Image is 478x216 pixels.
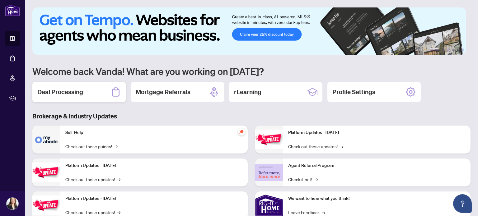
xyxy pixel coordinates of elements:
[32,65,471,77] h1: Welcome back Vanda! What are you working on [DATE]?
[457,48,459,51] button: 5
[65,195,243,202] p: Platform Updates - [DATE]
[462,48,464,51] button: 6
[238,128,245,136] span: pushpin
[32,195,60,215] img: Platform Updates - July 21, 2025
[32,126,60,154] img: Self-Help
[37,88,83,96] h2: Deal Processing
[453,194,472,213] button: Open asap
[7,198,18,209] img: Profile Icon
[315,176,318,183] span: →
[65,176,120,183] a: Check out these updates!→
[117,209,120,216] span: →
[65,162,243,169] p: Platform Updates - [DATE]
[5,5,20,16] img: logo
[288,162,466,169] p: Agent Referral Program
[255,164,283,181] img: Agent Referral Program
[288,129,466,136] p: Platform Updates - [DATE]
[442,48,444,51] button: 2
[32,163,60,182] img: Platform Updates - September 16, 2025
[332,88,375,96] h2: Profile Settings
[452,48,454,51] button: 4
[65,129,243,136] p: Self-Help
[322,209,325,216] span: →
[115,143,118,150] span: →
[255,130,283,149] img: Platform Updates - June 23, 2025
[288,176,318,183] a: Check it out!→
[288,143,343,150] a: Check out these updates!→
[117,176,120,183] span: →
[429,48,439,51] button: 1
[65,209,120,216] a: Check out these updates!→
[32,112,471,121] h3: Brokerage & Industry Updates
[234,88,261,96] h2: rLearning
[136,88,190,96] h2: Mortgage Referrals
[32,7,466,55] img: Slide 0
[340,143,343,150] span: →
[65,143,118,150] a: Check out these guides!→
[288,195,466,202] p: We want to hear what you think!
[288,209,325,216] a: Leave Feedback→
[447,48,449,51] button: 3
